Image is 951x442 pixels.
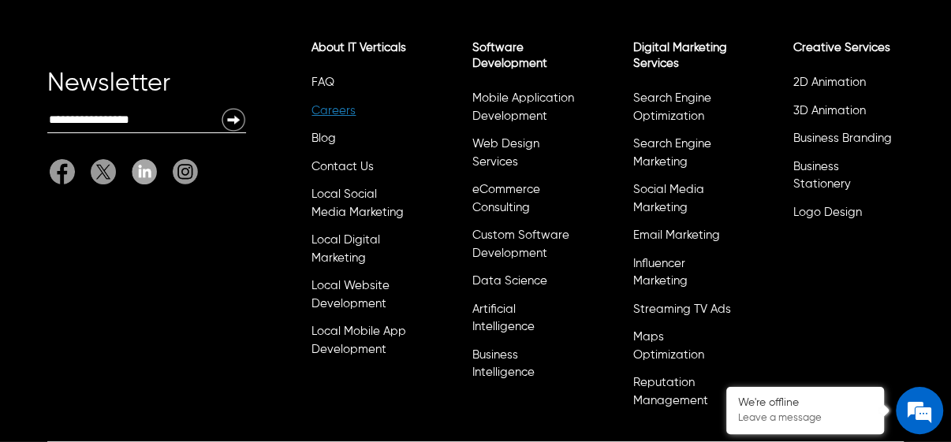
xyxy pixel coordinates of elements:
[231,339,286,360] em: Submit
[50,159,83,184] a: Facebook
[47,76,245,107] div: Newsletter
[311,105,356,117] a: Careers
[311,76,334,88] a: FAQ
[793,42,890,54] a: Creative Services
[27,95,66,103] img: logo_Zg8I0qSkbAqR2WFHt3p6CTuqpyXMFPubPcD2OT02zFN43Cy9FUNNG3NEPhM_Q1qe_.png
[124,159,165,184] a: Linkedin
[309,156,414,184] li: Contact Us
[632,92,710,122] a: Search Engine Optimization
[738,412,872,425] p: Leave a message
[82,88,265,109] div: Leave a message
[630,372,735,418] li: Reputation Management
[470,344,575,390] li: Business Intelligence
[311,188,404,218] a: Local Social Media Marketing
[630,87,735,133] li: Search Engine Optimization
[630,253,735,299] li: Influencer Marketing
[124,266,200,277] em: Driven by SalesIQ
[50,159,75,184] img: Facebook
[791,128,896,156] li: Business Branding
[311,42,406,54] a: About IT Verticals
[791,202,896,230] li: Logo Design
[472,138,539,168] a: Web Design Services
[91,159,116,184] img: Twitter
[470,133,575,179] li: Web Design Services
[109,267,120,277] img: salesiqlogo_leal7QplfZFryJ6FIlVepeu7OftD7mt8q6exU6-34PB8prfIgodN67KcxXM9Y7JQ_.png
[472,92,574,122] a: Mobile Application Development
[309,100,414,128] li: Careers
[309,229,414,275] li: Local Digital Marketing
[632,138,710,168] a: Search Engine Marketing
[472,303,535,333] a: Artificial Intelligence
[791,100,896,128] li: 3D Animation
[632,42,726,69] a: Digital Marketing Services
[132,159,157,184] img: Linkedin
[165,159,198,184] a: It Verticals Instagram
[791,156,896,202] li: Business Stationery
[470,179,575,225] li: eCommerce Consulting
[259,8,296,46] div: Minimize live chat window
[630,225,735,253] li: Email Marketing
[791,72,896,100] li: 2D Animation
[83,159,124,184] a: Twitter
[472,42,547,69] a: Software Development
[311,161,374,173] a: Contact Us
[311,132,336,144] a: Blog
[309,128,414,156] li: Blog
[630,133,735,179] li: Search Engine Marketing
[632,258,687,288] a: Influencer Marketing
[630,179,735,225] li: Social Media Marketing
[793,76,866,88] a: 2D Animation
[632,303,730,315] a: Streaming TV Ads
[472,349,535,379] a: Business Intelligence
[309,321,414,366] li: Local Mobile App Development
[472,275,547,287] a: Data Science
[793,161,851,191] a: Business Stationery
[33,125,275,284] span: We are offline. Please leave us a message.
[309,72,414,100] li: FAQ
[221,107,246,132] img: Newsletter Submit
[632,229,719,241] a: Email Marketing
[738,396,872,410] div: We're offline
[309,184,414,229] li: Local Social Media Marketing
[309,275,414,321] li: Local Website Development
[472,184,540,214] a: eCommerce Consulting
[632,184,703,214] a: Social Media Marketing
[470,225,575,270] li: Custom Software Development
[8,284,300,339] textarea: Type your message and click 'Submit'
[311,234,380,264] a: Local Digital Marketing
[470,299,575,344] li: Artificial Intelligence
[793,105,866,117] a: 3D Animation
[632,331,703,361] a: Maps Optimization
[793,132,892,144] a: Business Branding
[630,326,735,372] li: Maps Optimization
[173,159,198,184] img: It Verticals Instagram
[470,87,575,133] li: Mobile Application Development
[311,280,390,310] a: Local Website Development
[632,377,707,407] a: Reputation Management
[630,299,735,327] li: Streaming TV Ads
[311,325,406,355] a: Local Mobile App Development
[470,270,575,299] li: Data Science
[793,206,862,218] a: Logo Design
[472,229,569,259] a: Custom Software Development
